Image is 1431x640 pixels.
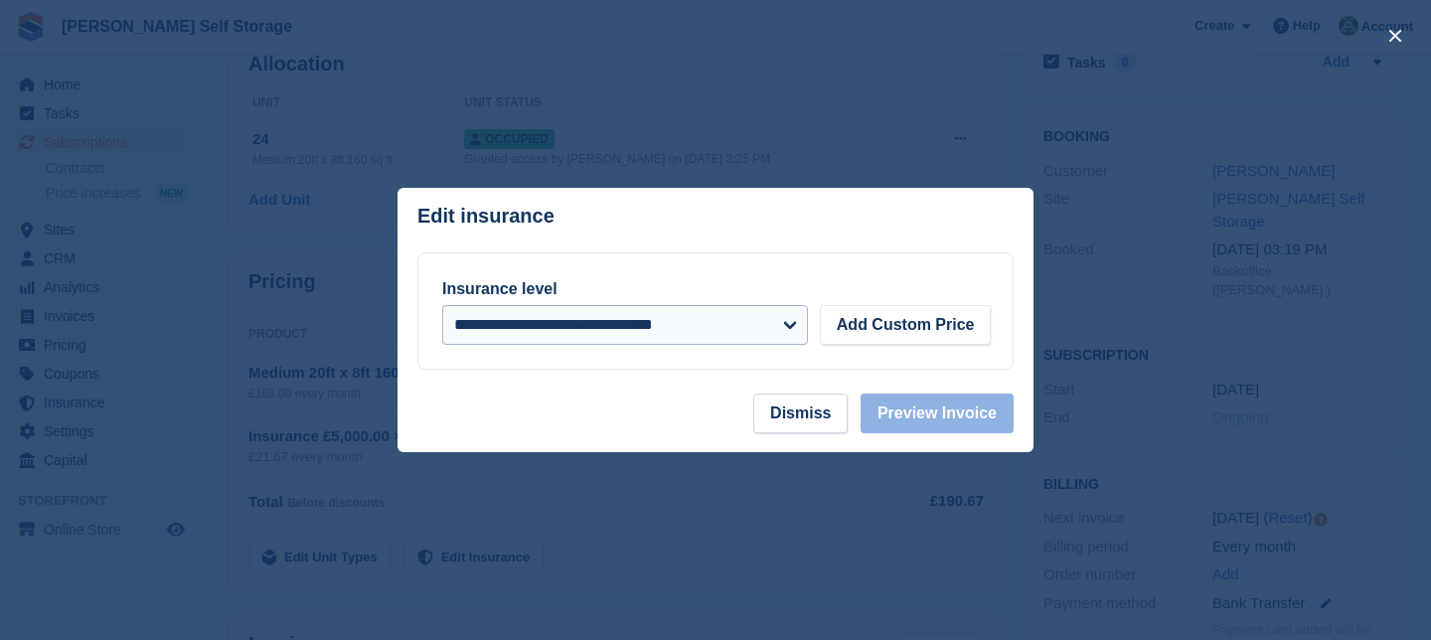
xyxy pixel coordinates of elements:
[442,280,557,297] label: Insurance level
[820,305,992,345] button: Add Custom Price
[861,394,1014,433] button: Preview Invoice
[417,205,555,228] p: Edit insurance
[1379,20,1411,52] button: close
[753,394,848,433] button: Dismiss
